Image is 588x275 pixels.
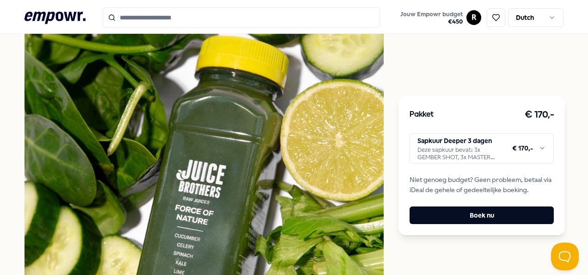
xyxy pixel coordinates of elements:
[410,175,554,195] span: Niet genoeg budget? Geen probleem, betaal via iDeal de gehele of gedeeltelijke boeking.
[525,107,554,122] h3: € 170,-
[398,9,465,27] button: Jouw Empowr budget€450
[400,18,463,25] span: € 450
[410,109,434,121] h3: Pakket
[103,7,380,28] input: Search for products, categories or subcategories
[466,10,481,25] button: R
[410,206,554,224] button: Boek nu
[397,8,466,27] a: Jouw Empowr budget€450
[400,11,463,18] span: Jouw Empowr budget
[551,243,579,270] iframe: Help Scout Beacon - Open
